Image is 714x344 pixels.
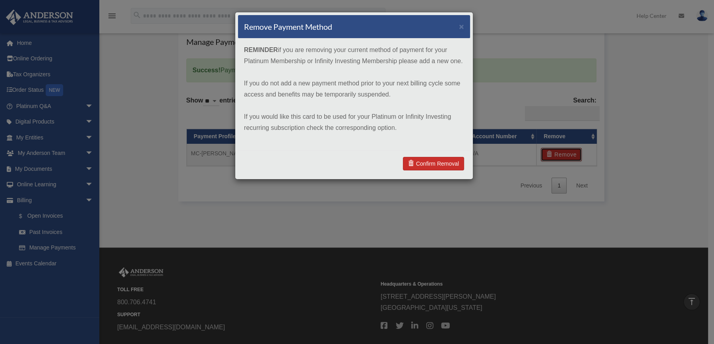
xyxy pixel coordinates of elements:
p: If you do not add a new payment method prior to your next billing cycle some access and benefits ... [244,78,464,100]
p: If you would like this card to be used for your Platinum or Infinity Investing recurring subscrip... [244,111,464,133]
div: if you are removing your current method of payment for your Platinum Membership or Infinity Inves... [238,39,470,151]
h4: Remove Payment Method [244,21,332,32]
a: Confirm Removal [403,157,464,170]
strong: REMINDER [244,46,278,53]
button: × [459,22,464,31]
